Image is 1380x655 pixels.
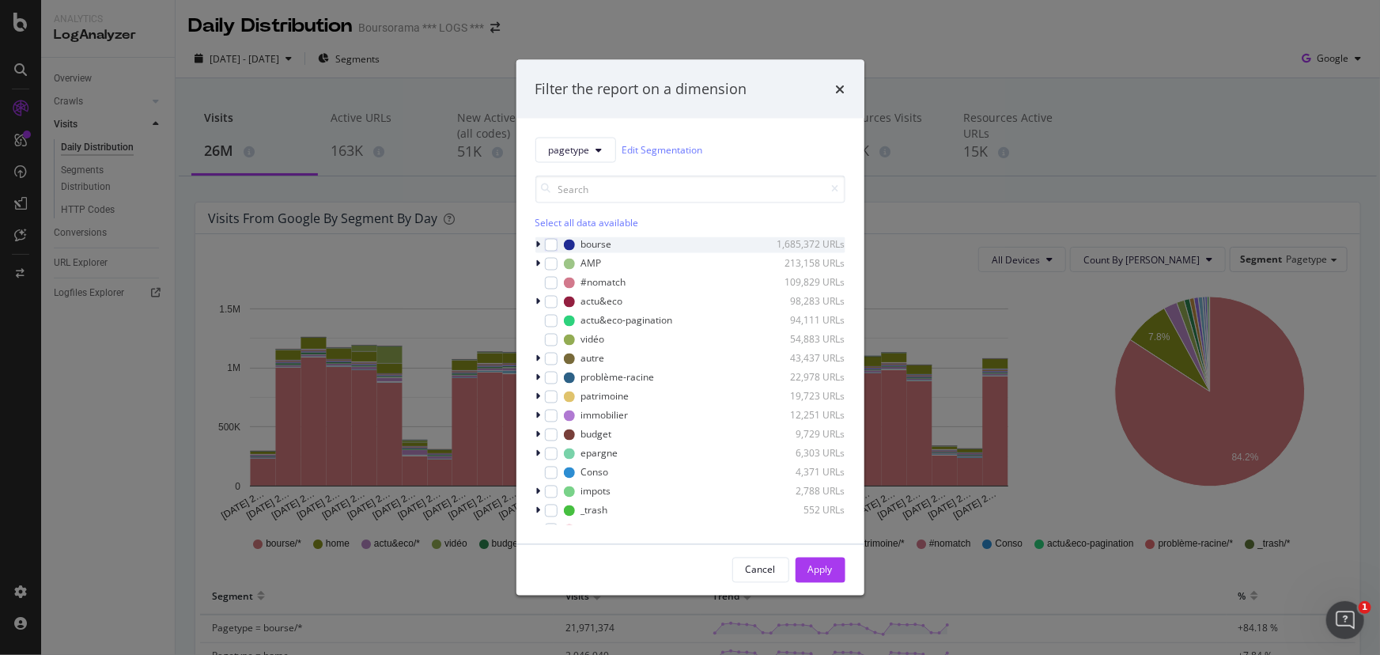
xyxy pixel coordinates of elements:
div: 54,883 URLs [768,333,845,346]
div: Filter the report on a dimension [535,79,747,100]
button: Apply [796,557,845,582]
div: 339 URLs [768,523,845,536]
div: 109,829 URLs [768,276,845,290]
button: Cancel [732,557,789,582]
div: modal [516,60,864,596]
div: 213,158 URLs [768,257,845,271]
div: immobilier [581,409,629,422]
div: Apply [808,563,833,577]
div: actu&eco-pagination [581,314,673,327]
div: Cancel [746,563,776,577]
div: patrimoine [581,390,630,403]
div: budget [581,428,612,441]
div: AMP [581,257,602,271]
div: Personalization-param [581,523,682,536]
div: 1,685,372 URLs [768,238,845,252]
div: bourse [581,238,612,252]
div: autre [581,352,605,365]
button: pagetype [535,137,616,162]
div: 552 URLs [768,504,845,517]
span: 1 [1359,601,1371,614]
div: 43,437 URLs [768,352,845,365]
a: Edit Segmentation [622,142,703,158]
div: #nomatch [581,276,626,290]
div: 4,371 URLs [768,466,845,479]
div: 2,788 URLs [768,485,845,498]
div: _trash [581,504,608,517]
div: Conso [581,466,609,479]
input: Search [535,175,845,203]
div: 9,729 URLs [768,428,845,441]
div: impots [581,485,611,498]
div: epargne [581,447,618,460]
div: times [836,79,845,100]
div: 98,283 URLs [768,295,845,309]
div: 12,251 URLs [768,409,845,422]
span: pagetype [549,143,590,157]
div: 22,978 URLs [768,371,845,384]
div: 6,303 URLs [768,447,845,460]
div: 19,723 URLs [768,390,845,403]
div: Select all data available [535,215,845,229]
iframe: Intercom live chat [1326,601,1364,639]
div: vidéo [581,333,605,346]
div: actu&eco [581,295,623,309]
div: problème-racine [581,371,655,384]
div: 94,111 URLs [768,314,845,327]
